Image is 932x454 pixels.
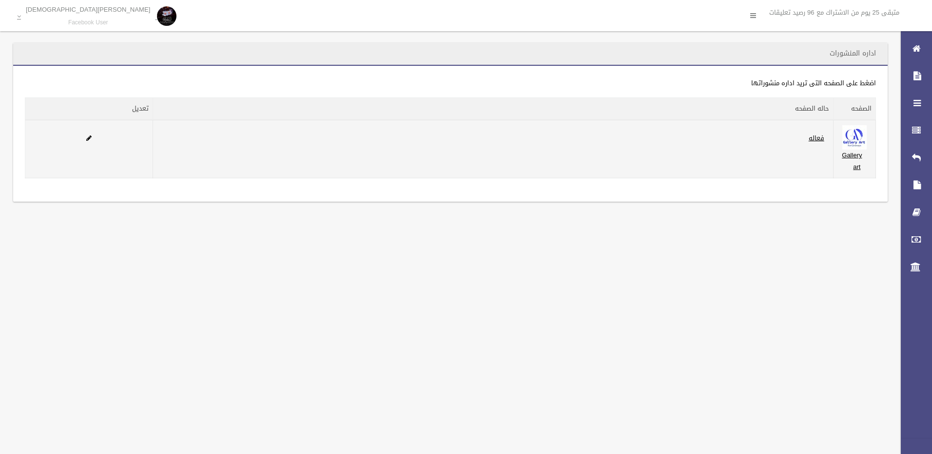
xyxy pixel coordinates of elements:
a: فعاله [809,132,824,144]
th: الصفحه [833,98,875,120]
small: Facebook User [26,19,150,26]
th: تعديل [25,98,153,120]
a: Gallery art [842,149,862,173]
th: حاله الصفحه [153,98,833,120]
div: اضغط على الصفحه التى تريد اداره منشوراتها [25,77,876,89]
header: اداره المنشورات [818,44,888,63]
a: Edit [842,132,867,144]
p: [PERSON_NAME][DEMOGRAPHIC_DATA] [26,6,150,13]
img: 480597570_626562556797072_6456954565703538434_n.jpg [842,125,867,150]
a: Edit [86,132,92,144]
